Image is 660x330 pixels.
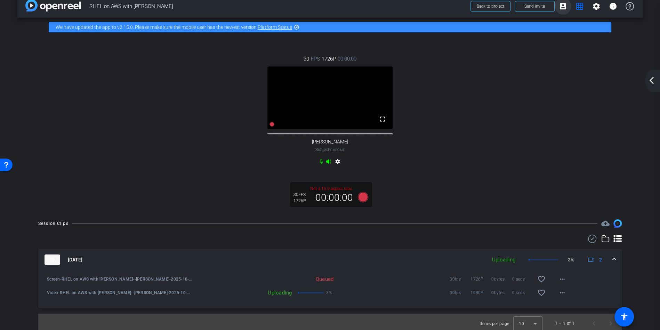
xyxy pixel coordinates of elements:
[293,192,311,197] div: 30
[601,219,610,228] span: Destinations for your clips
[258,24,292,30] a: Platform Status
[45,254,60,265] img: thumb-nail
[599,256,602,264] span: 2
[592,2,601,10] mat-icon: settings
[470,276,491,283] span: 1726P
[450,289,470,296] span: 30fps
[512,276,533,283] span: 0 secs
[38,271,622,308] div: thumb-nail[DATE]Uploading3%2
[555,320,574,327] div: 1 – 1 of 1
[491,289,512,296] span: 0bytes
[311,55,320,63] span: FPS
[38,249,622,271] mat-expansion-panel-header: thumb-nail[DATE]Uploading3%2
[450,276,470,283] span: 30fps
[489,256,519,264] div: Uploading
[326,289,332,296] p: 3%
[558,289,566,297] mat-icon: more_horiz
[304,55,309,63] span: 30
[298,192,306,197] span: FPS
[559,2,567,10] mat-icon: account_box
[294,24,299,30] mat-icon: highlight_off
[647,76,656,85] mat-icon: arrow_back_ios_new
[470,1,510,11] button: Back to project
[620,313,628,321] mat-icon: accessibility
[333,159,342,167] mat-icon: settings
[293,198,311,204] div: 1726P
[491,276,512,283] span: 0bytes
[270,276,337,283] div: Queued
[47,289,192,296] span: Video-RHEL on AWS with [PERSON_NAME]--[PERSON_NAME]-2025-10-01-09-16-15-313-0
[609,2,617,10] mat-icon: info
[537,289,546,297] mat-icon: favorite_border
[613,219,622,228] img: Session clips
[329,147,330,152] span: -
[312,139,348,145] span: [PERSON_NAME]
[49,22,611,32] div: We have updated the app to v2.15.0. Please make sure the mobile user has the newest version.
[322,55,336,63] span: 1726P
[68,256,82,264] span: [DATE]
[338,55,356,63] span: 00:00:00
[378,115,387,123] mat-icon: fullscreen
[477,4,504,9] span: Back to project
[601,219,610,228] mat-icon: cloud_upload
[512,289,533,296] span: 0 secs
[293,186,369,192] p: Not a 16:9 aspect ratio
[576,2,584,10] mat-icon: grid_on
[524,3,545,9] span: Send invite
[47,276,192,283] span: Screen-RHEL on AWS with [PERSON_NAME]--[PERSON_NAME]-2025-10-01-09-16-15-313-0
[515,1,555,11] button: Send invite
[192,289,295,296] div: Uploading
[311,192,357,204] div: 00:00:00
[568,256,574,264] p: 3%
[38,220,69,227] div: Session Clips
[480,320,510,327] div: Items per page:
[558,275,566,283] mat-icon: more_horiz
[470,289,491,296] span: 1080P
[330,148,345,152] span: Chrome
[537,275,546,283] mat-icon: favorite_border
[315,147,345,153] span: Subject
